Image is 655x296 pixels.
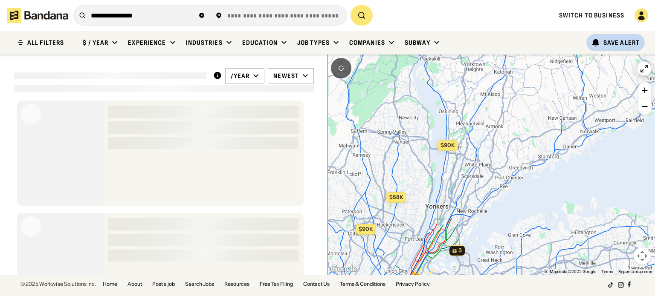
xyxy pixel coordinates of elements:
[20,282,96,287] div: © 2025 Workwise Solutions Inc.
[7,8,68,23] img: Bandana logotype
[634,247,651,264] button: Map camera controls
[186,39,223,46] div: Industries
[297,39,330,46] div: Job Types
[330,264,358,275] a: Open this area in Google Maps (opens a new window)
[14,97,314,275] div: grid
[128,282,142,287] a: About
[396,282,430,287] a: Privacy Policy
[559,11,624,19] a: Switch to Business
[359,226,373,232] span: $90k
[441,142,455,148] span: $90k
[340,282,385,287] a: Terms & Conditions
[273,72,299,80] div: Newest
[601,269,613,274] a: Terms (opens in new tab)
[303,282,330,287] a: Contact Us
[550,269,596,274] span: Map data ©2025 Google
[83,39,108,46] div: $ / year
[224,282,249,287] a: Resources
[603,39,640,46] div: Save Alert
[185,282,214,287] a: Search Jobs
[389,194,403,200] span: $58k
[152,282,175,287] a: Post a job
[242,39,278,46] div: Education
[330,264,358,275] img: Google
[349,39,385,46] div: Companies
[128,39,166,46] div: Experience
[458,247,462,254] span: 3
[231,72,250,80] div: /year
[103,282,117,287] a: Home
[405,39,430,46] div: Subway
[27,40,64,46] div: ALL FILTERS
[618,269,652,274] a: Report a map error
[260,282,293,287] a: Free Tax Filing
